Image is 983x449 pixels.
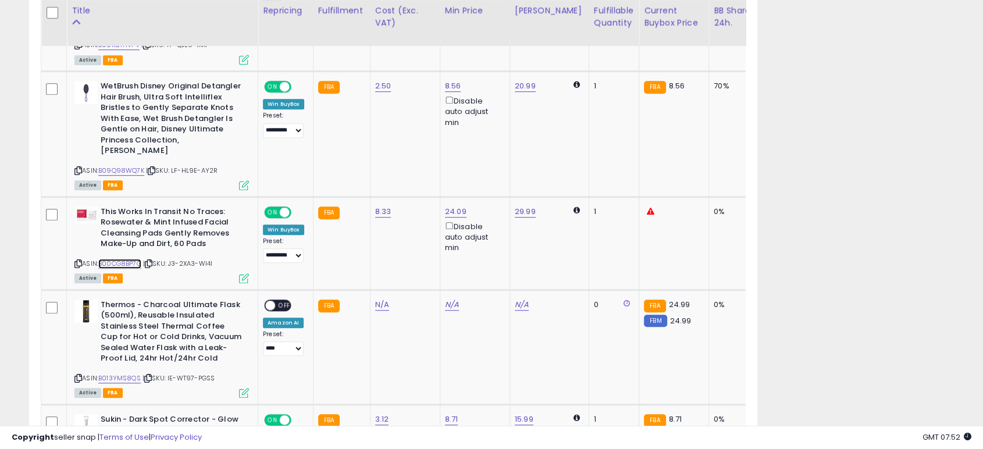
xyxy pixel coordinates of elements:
span: All listings currently available for purchase on Amazon [74,273,101,283]
a: 8.33 [375,206,391,218]
img: 318wcE3b13L._SL40_.jpg [74,414,98,437]
span: ON [265,82,280,92]
div: Win BuyBox [263,99,304,109]
small: FBA [318,206,340,219]
div: BB Share 24h. [714,5,756,29]
div: Win BuyBox [263,224,304,235]
a: 8.56 [445,80,461,92]
small: FBA [644,300,665,312]
a: Terms of Use [99,432,149,443]
div: ASIN: [74,81,249,189]
a: 15.99 [515,414,533,425]
a: 24.09 [445,206,466,218]
div: Amazon AI [263,318,304,328]
small: FBM [644,315,667,327]
a: B013YMS8QS [98,373,141,383]
span: | SKU: J3-2XA3-WI4I [143,259,212,268]
div: Fulfillable Quantity [594,5,634,29]
span: 24.99 [670,315,692,326]
img: 31hhIJw9fGL._SL40_.jpg [74,81,98,104]
div: 0% [714,206,752,217]
a: 8.71 [445,414,458,425]
span: OFF [275,300,294,310]
a: B00CG8BP7G [98,259,141,269]
div: 1 [594,81,630,91]
span: 8.71 [669,414,682,425]
div: [PERSON_NAME] [515,5,584,17]
div: Fulfillment [318,5,365,17]
span: | SKU: IE-WT97-PGSS [143,373,215,383]
b: WetBrush Disney Original Detangler Hair Brush, Ultra Soft Intelliflex Bristles to Gently Separate... [101,81,242,159]
span: OFF [290,207,308,217]
a: 2.50 [375,80,391,92]
span: All listings currently available for purchase on Amazon [74,180,101,190]
span: All listings currently available for purchase on Amazon [74,388,101,398]
strong: Copyright [12,432,54,443]
div: Disable auto adjust min [445,94,501,128]
img: 41kU4TuuKoL._SL40_.jpg [74,206,98,223]
div: Preset: [263,237,304,263]
div: 70% [714,81,752,91]
small: FBA [644,414,665,427]
span: 24.99 [669,299,690,310]
div: 0% [714,414,752,425]
span: FBA [103,55,123,65]
div: Cost (Exc. VAT) [375,5,435,29]
a: B09Q98WQ7K [98,166,144,176]
a: 20.99 [515,80,536,92]
a: N/A [515,299,529,311]
a: 29.99 [515,206,536,218]
span: FBA [103,180,123,190]
div: Preset: [263,112,304,138]
span: OFF [290,82,308,92]
div: Disable auto adjust min [445,220,501,254]
div: Min Price [445,5,505,17]
div: 0 [594,300,630,310]
div: ASIN: [74,206,249,282]
div: Preset: [263,330,304,357]
div: Repricing [263,5,308,17]
a: N/A [375,299,389,311]
span: ON [265,207,280,217]
span: 8.56 [669,80,685,91]
b: Thermos - Charcoal Ultimate Flask (500ml), Reusable Insulated Stainless Steel Thermal Coffee Cup ... [101,300,242,367]
small: FBA [644,81,665,94]
span: FBA [103,388,123,398]
b: This Works In Transit No Traces: Rosewater & Mint Infused Facial Cleansing Pads Gently Removes Ma... [101,206,242,252]
div: Current Buybox Price [644,5,704,29]
div: 1 [594,414,630,425]
div: 1 [594,206,630,217]
span: | SKU: LF-HL9E-AY2R [146,166,218,175]
a: Privacy Policy [151,432,202,443]
div: seller snap | | [12,432,202,443]
div: 0% [714,300,752,310]
small: FBA [318,81,340,94]
small: FBA [318,414,340,427]
div: ASIN: [74,300,249,397]
img: 31HvlUTKk7L._SL40_.jpg [74,300,98,323]
span: ON [265,415,280,425]
a: N/A [445,299,459,311]
span: FBA [103,273,123,283]
div: Title [72,5,253,17]
a: 3.12 [375,414,389,425]
span: All listings currently available for purchase on Amazon [74,55,101,65]
small: FBA [318,300,340,312]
